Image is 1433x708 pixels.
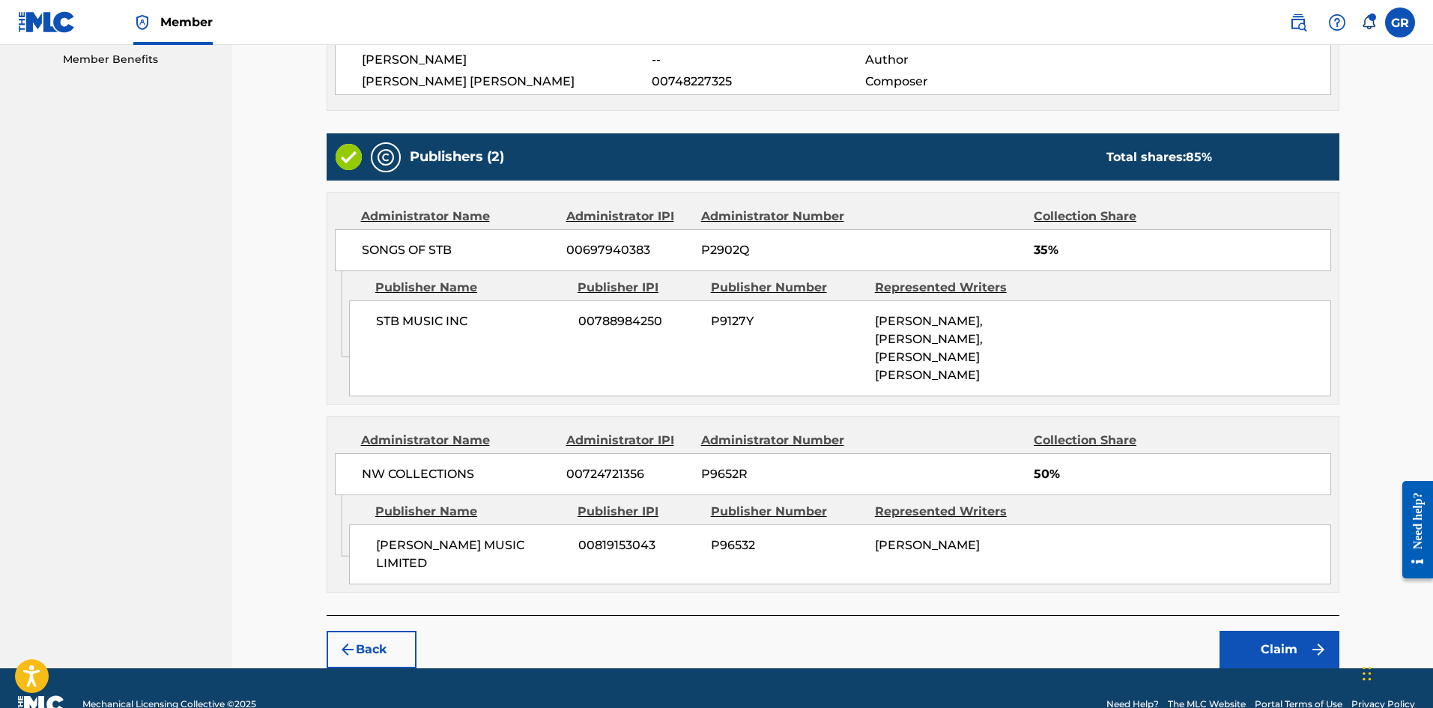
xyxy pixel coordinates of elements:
[578,279,700,297] div: Publisher IPI
[578,312,700,330] span: 00788984250
[566,241,690,259] span: 00697940383
[701,241,856,259] span: P2902Q
[375,279,566,297] div: Publisher Name
[18,11,76,33] img: MLC Logo
[578,536,700,554] span: 00819153043
[1034,208,1179,226] div: Collection Share
[327,631,416,668] button: Back
[1363,651,1372,696] div: Drag
[1361,15,1376,30] div: Notifications
[875,503,1028,521] div: Represented Writers
[361,208,555,226] div: Administrator Name
[133,13,151,31] img: Top Rightsholder
[1385,7,1415,37] div: User Menu
[160,13,213,31] span: Member
[410,148,504,166] h5: Publishers (2)
[362,241,556,259] span: SONGS OF STB
[875,279,1028,297] div: Represented Writers
[1034,432,1179,450] div: Collection Share
[875,314,983,382] span: [PERSON_NAME], [PERSON_NAME], [PERSON_NAME] [PERSON_NAME]
[652,51,864,69] span: --
[362,73,652,91] span: [PERSON_NAME] [PERSON_NAME]
[865,73,1059,91] span: Composer
[701,208,856,226] div: Administrator Number
[362,51,652,69] span: [PERSON_NAME]
[711,536,864,554] span: P96532
[361,432,555,450] div: Administrator Name
[1186,150,1212,164] span: 85 %
[711,312,864,330] span: P9127Y
[1289,13,1307,31] img: search
[701,432,856,450] div: Administrator Number
[711,279,864,297] div: Publisher Number
[865,51,1059,69] span: Author
[566,208,690,226] div: Administrator IPI
[1106,148,1212,166] div: Total shares:
[1283,7,1313,37] a: Public Search
[1034,241,1330,259] span: 35%
[1322,7,1352,37] div: Help
[1220,631,1339,668] button: Claim
[377,148,395,166] img: Publishers
[578,503,700,521] div: Publisher IPI
[566,432,690,450] div: Administrator IPI
[362,465,556,483] span: NW COLLECTIONS
[1391,470,1433,590] iframe: Resource Center
[1358,636,1433,708] iframe: Chat Widget
[566,465,690,483] span: 00724721356
[336,144,362,170] img: Valid
[875,538,980,552] span: [PERSON_NAME]
[1034,465,1330,483] span: 50%
[652,73,864,91] span: 00748227325
[339,641,357,659] img: 7ee5dd4eb1f8a8e3ef2f.svg
[63,52,214,67] a: Member Benefits
[1309,641,1327,659] img: f7272a7cc735f4ea7f67.svg
[376,312,567,330] span: STB MUSIC INC
[1328,13,1346,31] img: help
[376,536,567,572] span: [PERSON_NAME] MUSIC LIMITED
[375,503,566,521] div: Publisher Name
[711,503,864,521] div: Publisher Number
[701,465,856,483] span: P9652R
